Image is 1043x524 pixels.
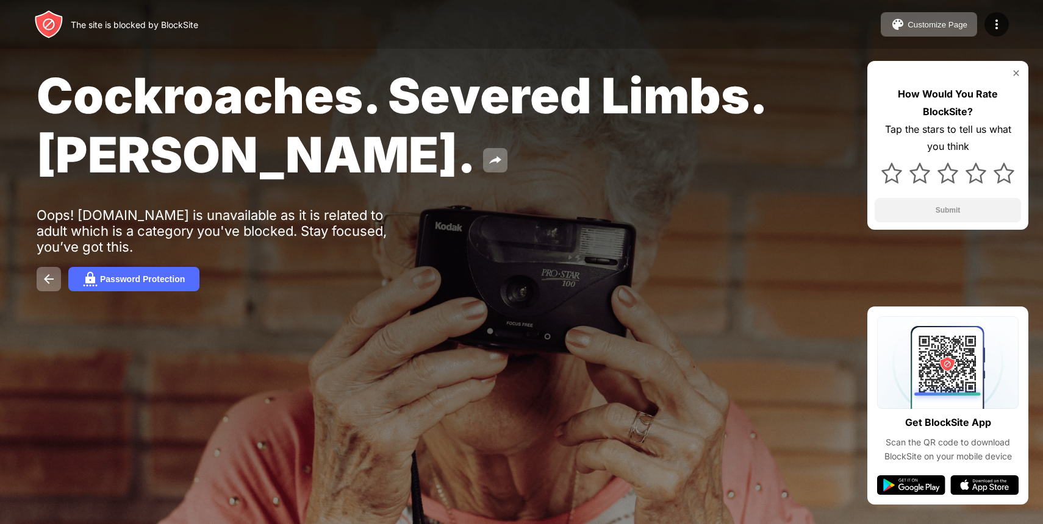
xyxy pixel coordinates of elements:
[994,163,1014,183] img: star.svg
[875,85,1021,121] div: How Would You Rate BlockSite?
[881,163,902,183] img: star.svg
[908,20,967,29] div: Customize Page
[937,163,958,183] img: star.svg
[950,475,1019,495] img: app-store.svg
[83,272,98,286] img: password.svg
[989,17,1004,32] img: menu-icon.svg
[68,267,199,291] button: Password Protection
[100,274,185,284] div: Password Protection
[877,436,1019,463] div: Scan the QR code to download BlockSite on your mobile device
[881,12,977,37] button: Customize Page
[909,163,930,183] img: star.svg
[71,19,198,30] div: The site is blocked by BlockSite
[1011,68,1021,78] img: rate-us-close.svg
[877,475,945,495] img: google-play.svg
[34,10,63,39] img: header-logo.svg
[875,198,1021,222] button: Submit
[41,272,56,286] img: back.svg
[37,66,765,184] span: Cockroaches. Severed Limbs. [PERSON_NAME].
[905,414,991,431] div: Get BlockSite App
[875,121,1021,156] div: Tap the stars to tell us what you think
[966,163,986,183] img: star.svg
[37,207,414,255] div: Oops! [DOMAIN_NAME] is unavailable as it is related to adult which is a category you've blocked. ...
[877,316,1019,409] img: qrcode.svg
[891,17,905,32] img: pallet.svg
[488,153,503,168] img: share.svg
